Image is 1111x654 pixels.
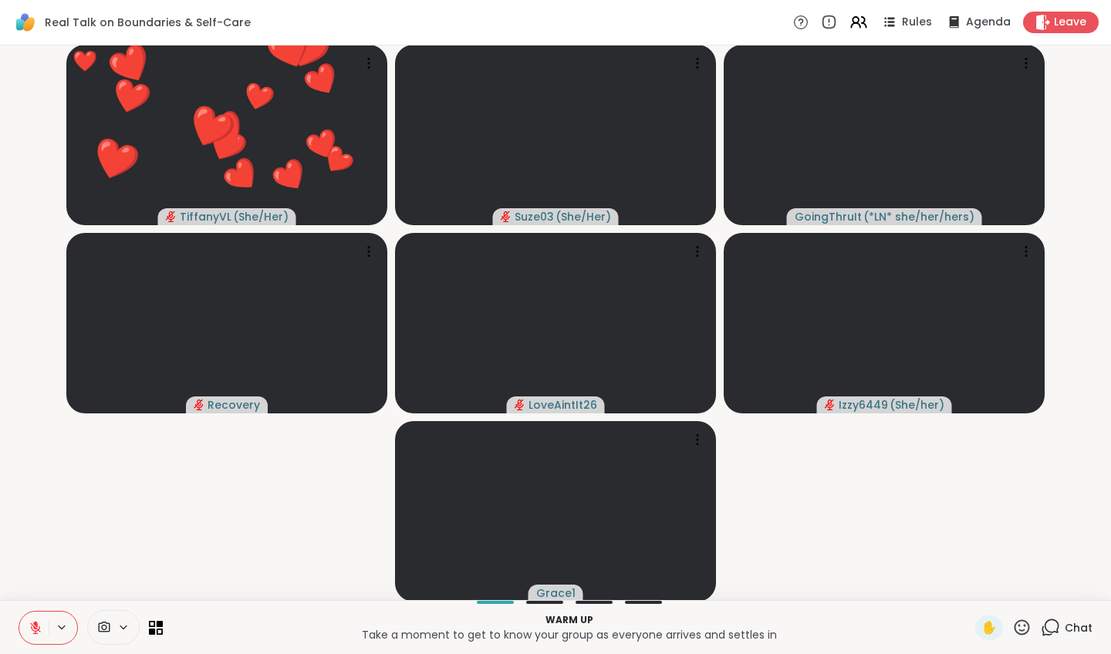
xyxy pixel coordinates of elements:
[69,114,162,207] button: ❤️
[528,397,597,413] span: LoveAintIt26
[233,209,289,224] span: ( She/Her )
[166,211,177,222] span: audio-muted
[966,15,1011,30] span: Agenda
[501,211,512,222] span: audio-muted
[243,2,338,96] button: ❤️
[839,397,888,413] span: Izzy6449
[285,43,360,119] button: ❤️
[228,66,289,127] button: ❤️
[252,138,329,214] button: ❤️
[795,209,862,224] span: GoingThruIt
[180,209,231,224] span: TiffanyVL
[86,19,177,110] button: ❤️
[902,15,932,30] span: Rules
[172,627,966,642] p: Take a moment to get to know your group as everyone arrives and settles in
[45,15,251,30] span: Real Talk on Boundaries & Self-Care
[863,209,974,224] span: ( *LN* she/her/hers )
[981,619,997,637] span: ✋
[208,397,260,413] span: Recovery
[1065,620,1092,635] span: Chat
[1054,15,1086,30] span: Leave
[194,399,204,410] span: audio-muted
[890,397,944,413] span: ( She/her )
[73,46,97,76] div: ❤️
[172,613,966,627] p: Warm up
[162,80,260,178] button: ❤️
[515,399,525,410] span: audio-muted
[289,111,356,178] button: ❤️
[555,209,611,224] span: ( She/Her )
[515,209,554,224] span: Suze03
[536,585,576,601] span: Grace1
[825,399,836,410] span: audio-muted
[12,9,39,35] img: ShareWell Logomark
